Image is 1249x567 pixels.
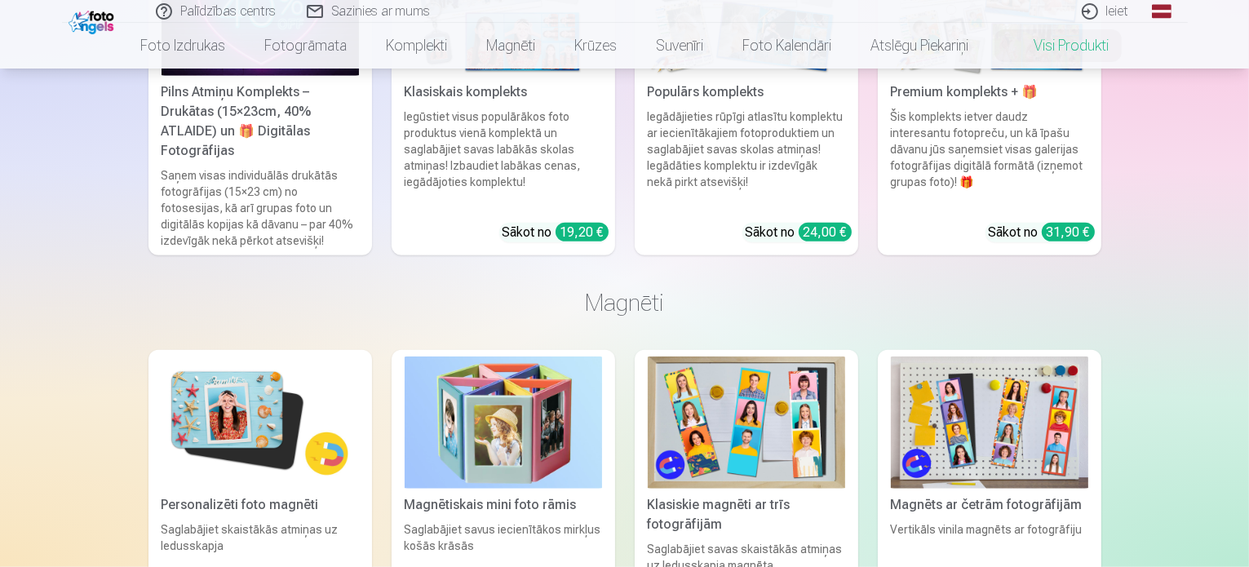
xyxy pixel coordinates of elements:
[555,23,636,69] a: Krūzes
[162,357,359,488] img: Personalizēti foto magnēti
[851,23,988,69] a: Atslēgu piekariņi
[641,495,852,534] div: Klasiskie magnēti ar trīs fotogrāfijām
[398,109,609,210] div: Iegūstiet visus populārākos foto produktus vienā komplektā un saglabājiet savas labākās skolas at...
[884,82,1095,102] div: Premium komplekts + 🎁
[245,23,366,69] a: Fotogrāmata
[69,7,118,34] img: /fa1
[121,23,245,69] a: Foto izdrukas
[1042,223,1095,241] div: 31,90 €
[467,23,555,69] a: Magnēti
[366,23,467,69] a: Komplekti
[891,357,1088,488] img: Magnēts ar četrām fotogrāfijām
[884,109,1095,210] div: Šis komplekts ietver daudz interesantu fotopreču, un kā īpašu dāvanu jūs saņemsiet visas galerija...
[556,223,609,241] div: 19,20 €
[398,82,609,102] div: Klasiskais komplekts
[405,357,602,488] img: Magnētiskais mini foto rāmis
[799,223,852,241] div: 24,00 €
[398,495,609,515] div: Magnētiskais mini foto rāmis
[503,223,609,242] div: Sākot no
[648,357,845,488] img: Klasiskie magnēti ar trīs fotogrāfijām
[155,82,365,161] div: Pilns Atmiņu Komplekts – Drukātas (15×23cm, 40% ATLAIDE) un 🎁 Digitālas Fotogrāfijas
[988,23,1128,69] a: Visi produkti
[641,82,852,102] div: Populārs komplekts
[641,109,852,210] div: Iegādājieties rūpīgi atlasītu komplektu ar iecienītākajiem fotoproduktiem un saglabājiet savas sk...
[723,23,851,69] a: Foto kalendāri
[155,495,365,515] div: Personalizēti foto magnēti
[884,495,1095,515] div: Magnēts ar četrām fotogrāfijām
[636,23,723,69] a: Suvenīri
[746,223,852,242] div: Sākot no
[162,288,1088,317] h3: Magnēti
[989,223,1095,242] div: Sākot no
[155,167,365,249] div: Saņem visas individuālās drukātās fotogrāfijas (15×23 cm) no fotosesijas, kā arī grupas foto un d...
